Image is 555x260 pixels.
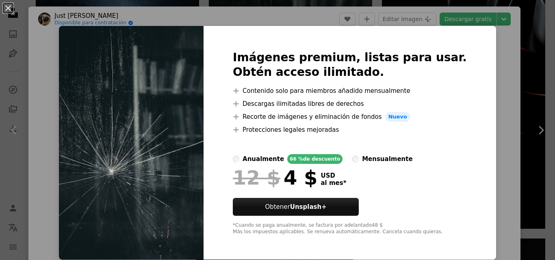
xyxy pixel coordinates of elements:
[233,167,317,188] div: 4 $
[59,26,204,260] img: photo-1632429786022-72628fe4d04d
[352,156,359,162] input: mensualmente
[233,198,359,216] button: ObtenerUnsplash+
[233,112,467,122] li: Recorte de imágenes y eliminación de fondos
[321,179,346,187] span: al mes *
[321,172,346,179] span: USD
[233,50,467,80] h2: Imágenes premium, listas para usar. Obtén acceso ilimitado.
[287,154,343,164] div: 66 % de descuento
[233,222,467,235] div: *Cuando se paga anualmente, se factura por adelantado 48 $ Más los impuestos aplicables. Se renue...
[243,154,284,164] div: anualmente
[385,112,410,122] span: Nuevo
[233,86,467,96] li: Contenido solo para miembros añadido mensualmente
[362,154,412,164] div: mensualmente
[233,156,239,162] input: anualmente66 %de descuento
[233,167,280,188] span: 12 $
[233,99,467,109] li: Descargas ilimitadas libres de derechos
[233,125,467,135] li: Protecciones legales mejoradas
[290,203,327,211] strong: Unsplash+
